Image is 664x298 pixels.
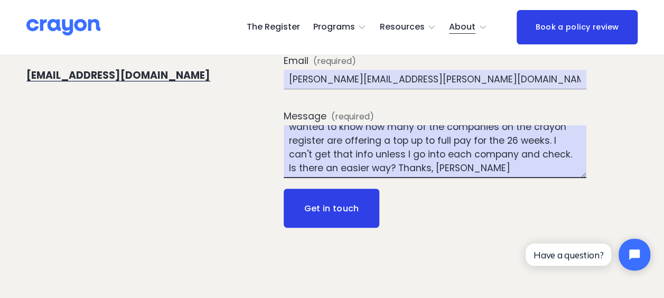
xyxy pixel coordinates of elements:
[247,19,300,36] a: The Register
[284,189,379,228] button: Get in touch
[284,125,586,178] textarea: Hi there. I'm collating data for our DEI board report and one of the items we want to highlight i...
[449,19,487,36] a: folder dropdown
[26,18,100,36] img: Crayon
[313,19,367,36] a: folder dropdown
[517,10,637,45] a: Book a policy review
[313,20,355,35] span: Programs
[379,19,436,36] a: folder dropdown
[379,20,424,35] span: Resources
[331,110,374,123] span: (required)
[26,68,210,82] a: [EMAIL_ADDRESS][DOMAIN_NAME]
[517,230,659,280] iframe: Tidio Chat
[284,54,308,68] span: Email
[313,55,356,68] span: (required)
[284,109,326,123] span: Message
[449,20,475,35] span: About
